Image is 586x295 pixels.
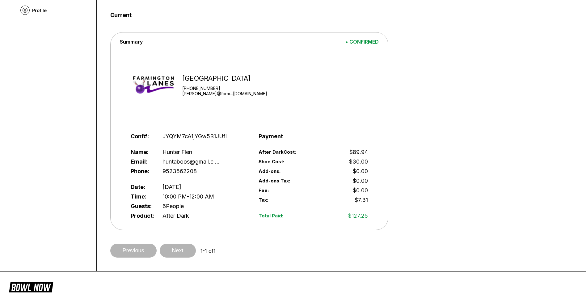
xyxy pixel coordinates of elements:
span: $30.00 [349,158,368,165]
span: [DATE] [162,184,181,190]
span: 1 - 1 of 1 [200,248,216,254]
span: Shoe Cost: [259,159,335,165]
span: huntaboos@gmail.c ... [162,158,220,165]
span: Payment [259,133,280,139]
span: $0.00 [353,177,368,184]
div: [GEOGRAPHIC_DATA] [182,74,267,83]
span: Time: [131,193,153,200]
span: Product: [131,212,153,219]
span: Guests: [131,203,153,209]
a: Profile [17,2,91,18]
span: 10:00 PM - 12:00 AM [162,193,214,200]
span: After Dark Cost: [259,149,335,155]
span: $7.31 [355,197,368,203]
span: Hunter Flen [162,149,192,155]
span: $127.25 [348,212,368,219]
span: $0.00 [353,187,368,194]
span: Date: [131,184,153,190]
span: Tax: [259,197,335,203]
span: Fee: [259,187,313,193]
img: Farmington Lanes [130,62,177,108]
div: [PHONE_NUMBER] [182,86,267,91]
span: Name: [131,149,153,155]
span: Current [110,12,560,19]
span: Total Paid: [259,213,335,219]
span: $0.00 [353,168,368,174]
span: Add-ons Tax: [259,178,313,184]
span: Email: [131,158,153,165]
span: Profile [32,7,47,13]
span: Summary [120,39,143,45]
span: Conf#: [131,133,153,139]
span: After Dark [162,212,189,219]
span: 6 People [162,203,184,209]
span: $89.94 [349,149,368,155]
span: JYQYM7cA1jYGw5B1JUfl [162,133,227,139]
span: • CONFIRMED [345,39,379,45]
span: Add-ons: [259,168,313,174]
span: Phone: [131,168,153,174]
a: [PERSON_NAME]@farm...[DOMAIN_NAME] [182,91,267,96]
span: 9523562208 [162,168,197,174]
